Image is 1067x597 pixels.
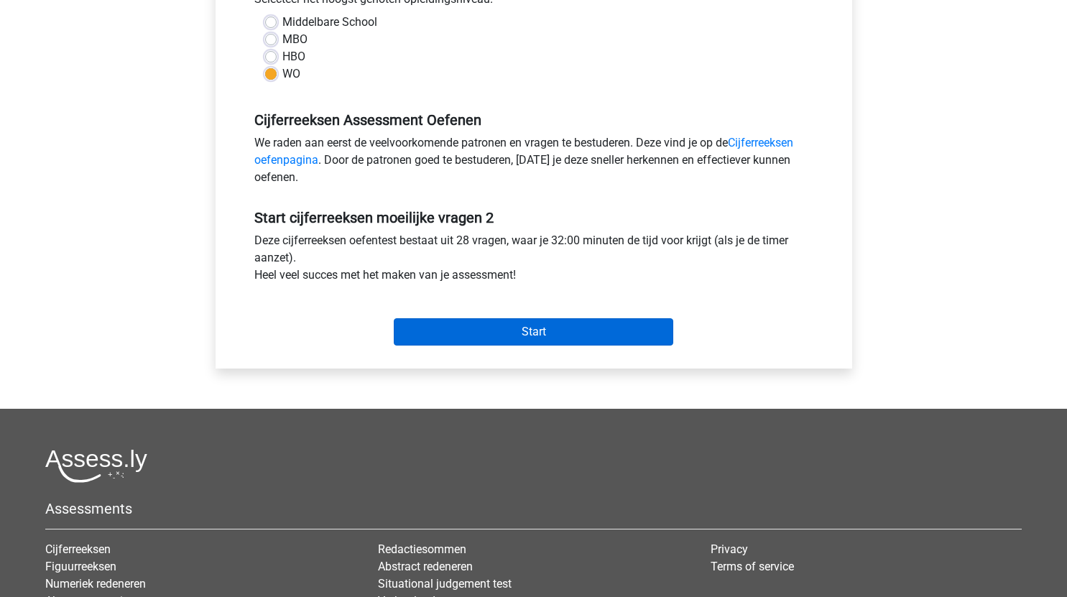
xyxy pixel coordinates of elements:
div: We raden aan eerst de veelvoorkomende patronen en vragen te bestuderen. Deze vind je op de . Door... [244,134,824,192]
label: Middelbare School [282,14,377,31]
a: Numeriek redeneren [45,577,146,591]
a: Redactiesommen [378,542,466,556]
a: Cijferreeksen [45,542,111,556]
h5: Assessments [45,500,1022,517]
label: HBO [282,48,305,65]
a: Figuurreeksen [45,560,116,573]
a: Situational judgement test [378,577,512,591]
a: Privacy [711,542,748,556]
label: MBO [282,31,308,48]
input: Start [394,318,673,346]
a: Terms of service [711,560,794,573]
a: Abstract redeneren [378,560,473,573]
div: Deze cijferreeksen oefentest bestaat uit 28 vragen, waar je 32:00 minuten de tijd voor krijgt (al... [244,232,824,290]
img: Assessly logo [45,449,147,483]
h5: Cijferreeksen Assessment Oefenen [254,111,813,129]
label: WO [282,65,300,83]
h5: Start cijferreeksen moeilijke vragen 2 [254,209,813,226]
